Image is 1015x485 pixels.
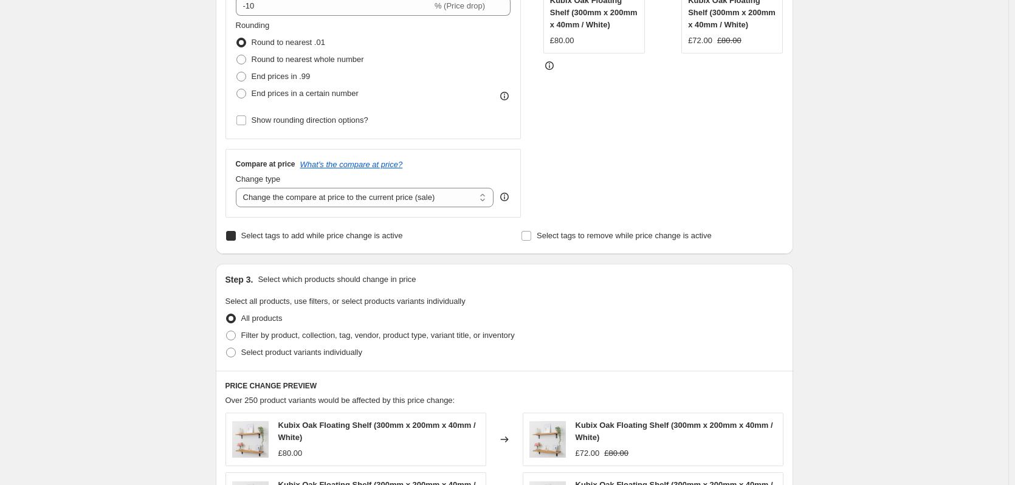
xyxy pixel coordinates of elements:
[278,447,303,459] div: £80.00
[252,38,325,47] span: Round to nearest .01
[252,115,368,125] span: Show rounding direction options?
[252,55,364,64] span: Round to nearest whole number
[258,273,416,286] p: Select which products should change in price
[717,35,741,47] strike: £80.00
[236,174,281,184] span: Change type
[529,421,566,458] img: image-006_80x.jpg
[241,314,283,323] span: All products
[252,89,359,98] span: End prices in a certain number
[236,159,295,169] h3: Compare at price
[232,421,269,458] img: image-006_80x.jpg
[225,297,466,306] span: Select all products, use filters, or select products variants individually
[236,21,270,30] span: Rounding
[241,348,362,357] span: Select product variants individually
[225,381,783,391] h6: PRICE CHANGE PREVIEW
[550,35,574,47] div: £80.00
[252,72,311,81] span: End prices in .99
[435,1,485,10] span: % (Price drop)
[225,396,455,405] span: Over 250 product variants would be affected by this price change:
[688,35,712,47] div: £72.00
[498,191,511,203] div: help
[241,231,403,240] span: Select tags to add while price change is active
[576,421,773,442] span: Kubix Oak Floating Shelf (300mm x 200mm x 40mm / White)
[241,331,515,340] span: Filter by product, collection, tag, vendor, product type, variant title, or inventory
[576,447,600,459] div: £72.00
[604,447,628,459] strike: £80.00
[537,231,712,240] span: Select tags to remove while price change is active
[278,421,476,442] span: Kubix Oak Floating Shelf (300mm x 200mm x 40mm / White)
[300,160,403,169] button: What's the compare at price?
[225,273,253,286] h2: Step 3.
